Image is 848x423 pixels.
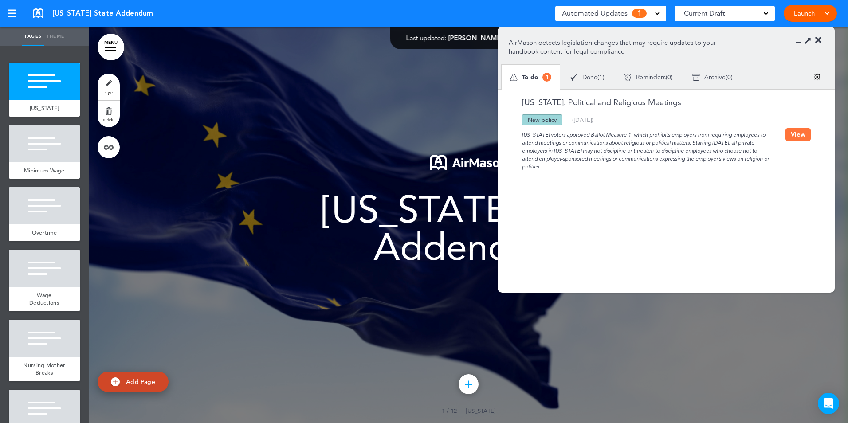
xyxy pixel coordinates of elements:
div: — [406,35,531,41]
span: delete [103,117,114,122]
span: Current Draft [684,7,725,20]
span: Nursing Mother Breaks [23,361,65,377]
a: Add Page [98,372,169,392]
a: [US_STATE] [9,100,80,117]
img: apu_icons_done.svg [570,74,578,81]
a: Theme [44,27,67,46]
div: ( ) [614,66,683,89]
a: Nursing Mother Breaks [9,357,80,381]
a: delete [98,101,120,127]
div: New policy [522,114,562,125]
span: Add Page [126,378,155,386]
a: Launch [790,5,818,22]
span: [PERSON_NAME] [448,34,503,42]
img: 1722553576973-Airmason_logo_White.png [430,155,507,170]
span: 1 [542,73,551,82]
span: 0 [667,74,671,80]
span: [US_STATE] State Addendum [322,187,616,269]
span: Overtime [32,229,57,236]
a: Wage Deductions [9,287,80,311]
span: To-do [522,74,538,80]
img: settings.svg [813,73,821,81]
a: Overtime [9,224,80,241]
span: [US_STATE] [466,407,495,414]
span: — [459,407,464,414]
span: Archive [704,74,726,80]
span: style [105,90,113,95]
div: [US_STATE] voters approved Ballot Measure 1, which prohibits employers from requiring employees t... [509,125,785,171]
span: 1 [632,9,647,18]
img: add.svg [111,377,120,386]
a: Minimum Wage [9,162,80,179]
img: apu_icons_archive.svg [692,74,700,81]
a: style [98,74,120,100]
span: Minimum Wage [24,167,65,174]
p: AirMason detects legislation changes that may require updates to your handbook content for legal ... [509,38,729,56]
div: ( ) [683,66,742,89]
div: Open Intercom Messenger [818,393,839,414]
span: Done [582,74,597,80]
div: ( ) [561,66,614,89]
img: apu_icons_todo.svg [510,74,518,81]
span: [DATE] [574,116,592,123]
span: Last updated: [406,34,447,42]
span: 1 / 12 [442,407,457,414]
button: View [785,128,811,141]
span: 0 [727,74,731,80]
a: Pages [22,27,44,46]
div: ( ) [572,117,593,123]
span: [US_STATE] [30,104,59,112]
span: Wage Deductions [29,291,59,307]
span: [US_STATE] State Addendum [52,8,153,18]
span: Automated Updates [562,7,628,20]
span: Reminders [636,74,666,80]
a: MENU [98,34,124,60]
img: apu_icons_remind.svg [624,74,632,81]
a: [US_STATE]: Political and Religious Meetings [509,98,681,106]
span: 1 [599,74,603,80]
